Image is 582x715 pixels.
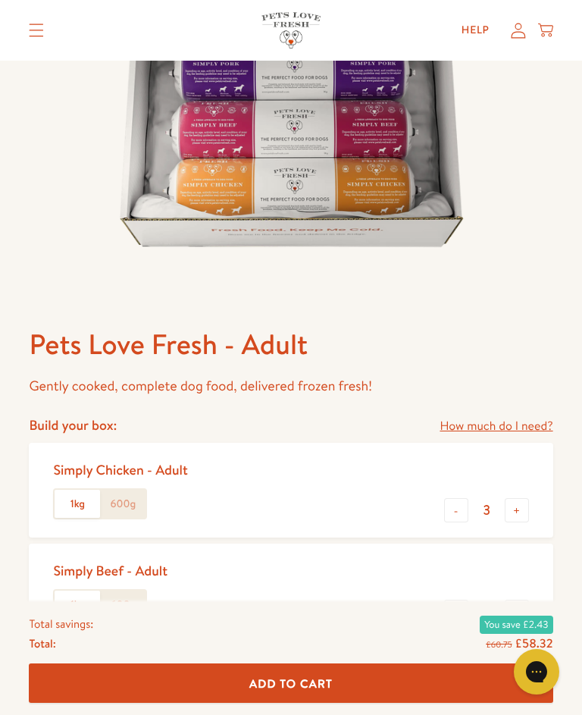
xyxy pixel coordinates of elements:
[249,675,333,691] span: Add To Cart
[17,11,56,49] summary: Translation missing: en.sections.header.menu
[29,375,552,398] p: Gently cooked, complete dog food, delivered frozen fresh!
[29,326,552,362] h1: Pets Love Fresh - Adult
[505,600,529,624] button: +
[444,498,468,522] button: -
[29,613,93,633] span: Total savings:
[449,15,502,45] a: Help
[29,633,55,653] span: Total:
[53,562,167,579] div: Simply Beef - Adult
[55,591,100,619] label: 1kg
[506,644,567,700] iframe: Gorgias live chat messenger
[261,12,321,48] img: Pets Love Fresh
[515,635,553,651] span: £58.32
[486,638,512,650] s: £60.75
[53,461,187,478] div: Simply Chicken - Adult
[505,498,529,522] button: +
[444,600,468,624] button: -
[55,490,100,519] label: 1kg
[480,615,552,633] span: You save £2.43
[100,490,145,519] label: 600g
[29,416,117,434] h4: Build your box:
[440,416,552,437] a: How much do I need?
[29,663,552,704] button: Add To Cart
[100,591,145,619] label: 600g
